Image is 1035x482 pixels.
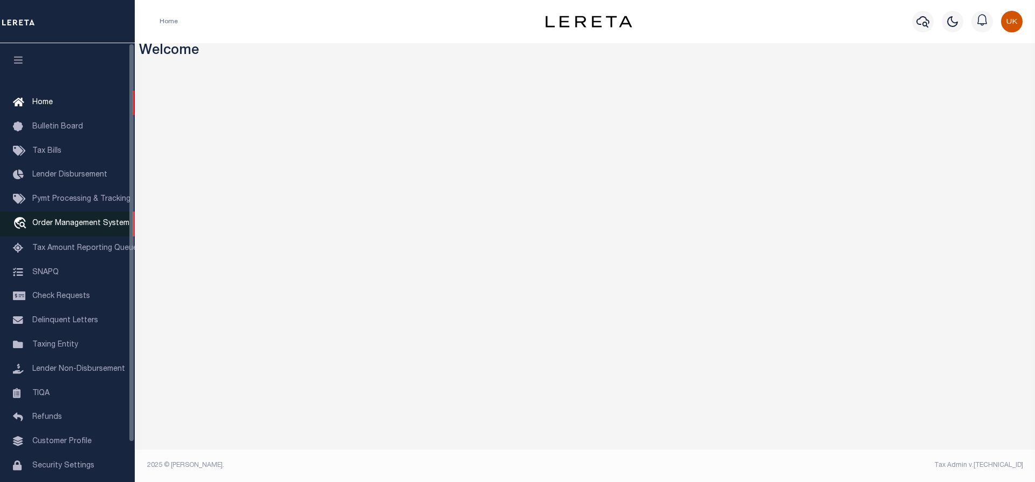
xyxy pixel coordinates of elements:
i: travel_explore [13,217,30,231]
span: Tax Bills [32,147,61,155]
span: Customer Profile [32,438,92,445]
span: Home [32,99,53,106]
li: Home [160,17,178,26]
div: Tax Admin v.[TECHNICAL_ID] [593,460,1023,470]
span: Check Requests [32,293,90,300]
span: Order Management System [32,220,129,227]
span: TIQA [32,389,50,397]
img: svg+xml;base64,PHN2ZyB4bWxucz0iaHR0cDovL3d3dy53My5vcmcvMjAwMC9zdmciIHBvaW50ZXItZXZlbnRzPSJub25lIi... [1001,11,1023,32]
span: Delinquent Letters [32,317,98,324]
span: Lender Disbursement [32,171,107,179]
span: Bulletin Board [32,123,83,131]
span: Refunds [32,413,62,421]
span: SNAPQ [32,268,59,276]
div: 2025 © [PERSON_NAME]. [139,460,585,470]
span: Security Settings [32,462,94,470]
span: Tax Amount Reporting Queue [32,245,137,252]
span: Lender Non-Disbursement [32,365,125,373]
span: Taxing Entity [32,341,78,349]
span: Pymt Processing & Tracking [32,195,130,203]
img: logo-dark.svg [546,16,632,28]
h3: Welcome [139,43,1031,60]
